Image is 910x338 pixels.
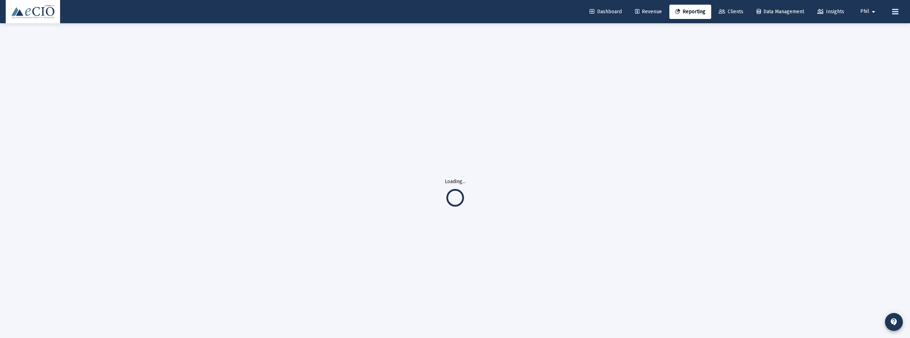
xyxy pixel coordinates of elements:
span: Reporting [675,9,705,15]
button: Phil [852,4,886,19]
mat-icon: contact_support [890,318,898,326]
a: Dashboard [584,5,628,19]
span: Revenue [635,9,662,15]
a: Data Management [751,5,810,19]
span: Insights [817,9,844,15]
span: Phil [860,9,869,15]
a: Insights [812,5,850,19]
mat-icon: arrow_drop_down [869,5,878,19]
span: Dashboard [590,9,622,15]
a: Clients [713,5,749,19]
img: Dashboard [11,5,55,19]
span: Clients [719,9,743,15]
a: Revenue [629,5,668,19]
span: Data Management [757,9,804,15]
a: Reporting [669,5,711,19]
